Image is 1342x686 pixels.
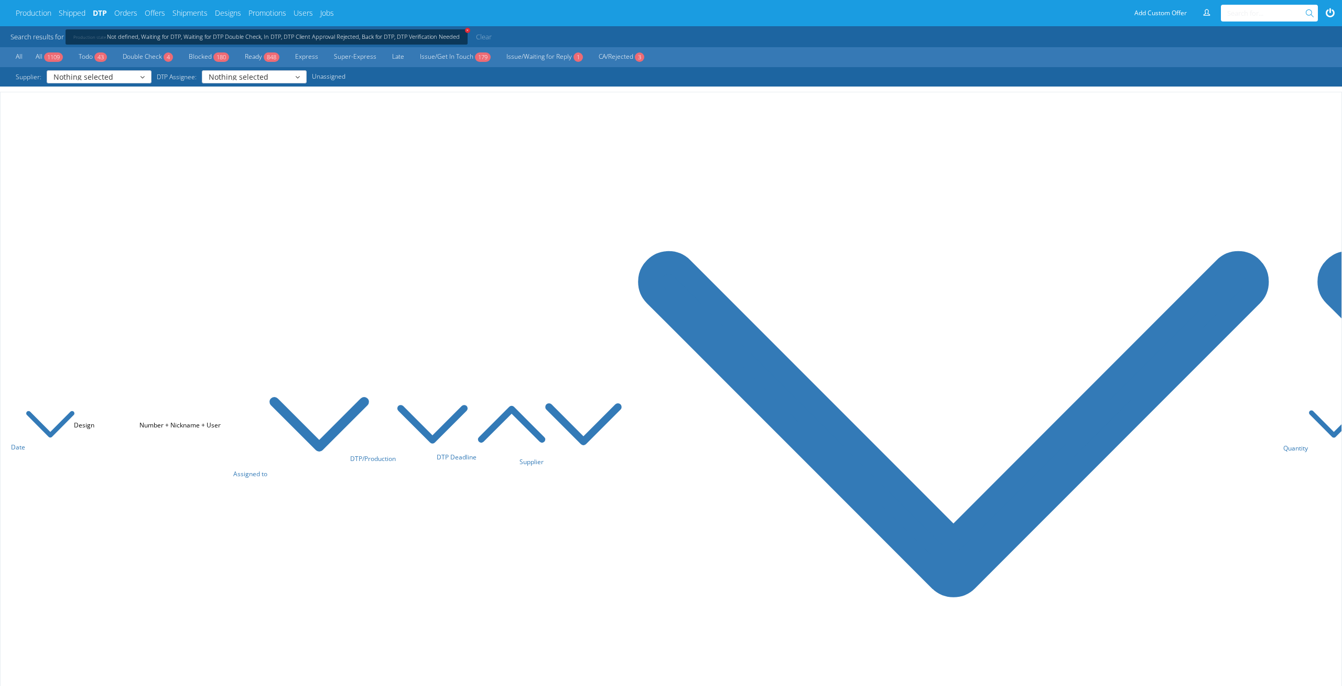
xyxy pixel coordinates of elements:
[635,52,644,62] span: 3
[1227,5,1307,22] input: Search for...
[145,8,165,18] a: Offers
[329,50,382,64] a: Super-Express
[209,74,293,80] span: Nothing selected
[202,70,307,83] button: Nothing selected
[475,52,491,62] span: 179
[30,50,68,64] a: All1109
[320,8,334,18] a: Jobs
[10,70,47,83] span: Supplier:
[164,52,173,62] span: 4
[10,50,28,63] a: All
[73,50,112,64] a: Todo43
[240,50,285,64] a: Ready848
[415,50,496,64] a: Issue/Get In Touch179
[264,52,279,62] span: 848
[233,469,372,478] a: Assigned to
[183,50,234,64] a: Blocked180
[93,8,107,18] a: DTP
[94,52,107,62] span: 43
[1129,5,1193,22] a: Add Custom Offer
[501,50,588,64] a: Issue/Waiting for Reply1
[172,8,208,18] a: Shipments
[464,27,471,33] span: +
[473,29,495,45] a: Clear
[151,70,202,83] span: DTP Assignee:
[307,70,351,83] a: Unassigned
[114,8,137,18] a: Orders
[59,8,85,18] a: Shipped
[290,50,323,64] a: Express
[387,50,409,64] a: Late
[10,32,64,41] span: Search results for
[16,8,51,18] a: Production
[350,454,470,463] a: DTP/Production
[44,52,63,62] span: 1109
[573,52,583,62] span: 1
[53,74,138,80] span: Nothing selected
[248,8,286,18] a: Promotions
[294,8,313,18] a: Users
[117,50,178,64] a: Double Check4
[213,52,229,62] span: 180
[11,443,75,452] a: Date
[520,457,624,466] a: Supplier
[73,35,460,39] a: +Production state:Not defined, Waiting for DTP, Waiting for DTP Double Check, In DTP, DTP Client ...
[437,453,547,462] a: DTP Deadline
[593,50,650,64] a: CA/Rejected3
[73,34,107,40] span: Production state:
[215,8,241,18] a: Designs
[47,70,151,83] button: Nothing selected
